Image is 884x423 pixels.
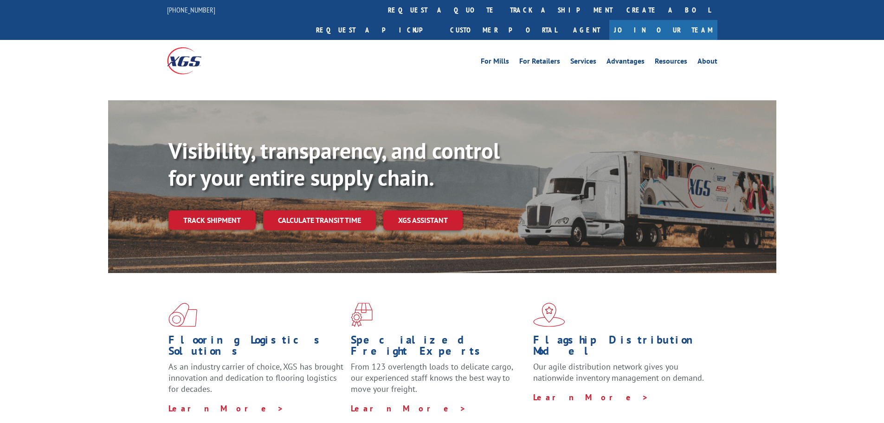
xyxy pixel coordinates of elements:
[168,403,284,414] a: Learn More >
[533,303,565,327] img: xgs-icon-flagship-distribution-model-red
[168,303,197,327] img: xgs-icon-total-supply-chain-intelligence-red
[443,20,564,40] a: Customer Portal
[533,361,704,383] span: Our agile distribution network gives you nationwide inventory management on demand.
[168,210,256,230] a: Track shipment
[351,361,526,403] p: From 123 overlength loads to delicate cargo, our experienced staff knows the best way to move you...
[655,58,687,68] a: Resources
[168,136,500,192] b: Visibility, transparency, and control for your entire supply chain.
[309,20,443,40] a: Request a pickup
[481,58,509,68] a: For Mills
[351,303,373,327] img: xgs-icon-focused-on-flooring-red
[609,20,717,40] a: Join Our Team
[351,403,466,414] a: Learn More >
[168,334,344,361] h1: Flooring Logistics Solutions
[167,5,215,14] a: [PHONE_NUMBER]
[533,334,709,361] h1: Flagship Distribution Model
[570,58,596,68] a: Services
[607,58,645,68] a: Advantages
[351,334,526,361] h1: Specialized Freight Experts
[263,210,376,230] a: Calculate transit time
[519,58,560,68] a: For Retailers
[697,58,717,68] a: About
[383,210,463,230] a: XGS ASSISTANT
[564,20,609,40] a: Agent
[533,392,649,403] a: Learn More >
[168,361,343,394] span: As an industry carrier of choice, XGS has brought innovation and dedication to flooring logistics...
